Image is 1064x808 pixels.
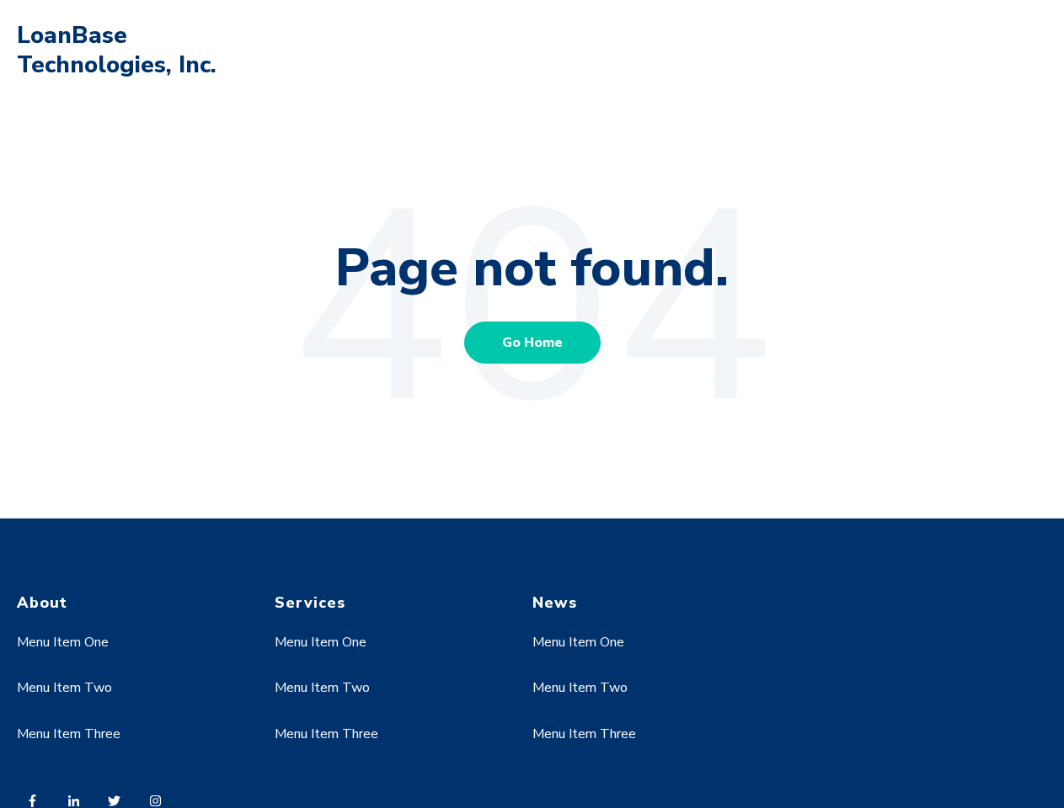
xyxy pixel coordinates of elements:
[275,678,370,697] a: Menu Item Two
[532,593,759,613] h4: News
[464,322,601,364] a: Go Home
[532,678,628,697] a: Menu Item Two
[17,613,243,784] div: Navigation Menu
[532,725,636,743] a: Menu Item Three
[17,21,227,80] h1: LoanBase Technologies, Inc.
[17,725,120,743] a: Menu Item Three
[17,593,243,613] h4: About
[275,613,501,784] div: Navigation Menu
[532,633,624,651] a: Menu Item One
[275,725,378,743] a: Menu Item Three
[17,633,109,651] a: Menu Item One
[275,633,366,651] a: Menu Item One
[532,613,759,784] div: Navigation Menu
[17,678,112,697] a: Menu Item Two
[275,593,501,613] h4: Services
[17,236,1047,301] h1: Page not found.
